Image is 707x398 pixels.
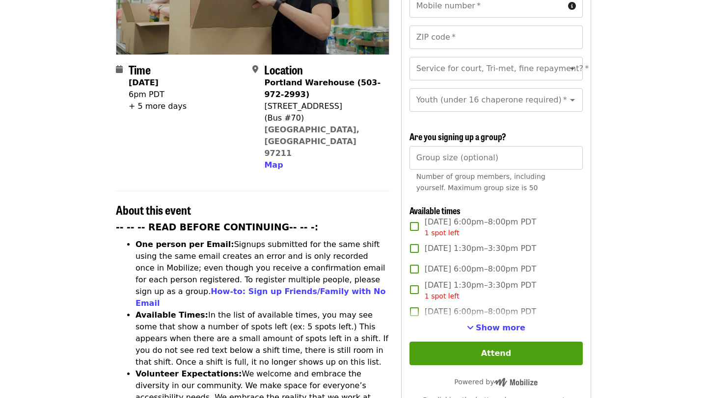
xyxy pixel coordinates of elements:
[264,78,381,99] strong: Portland Warehouse (503-972-2993)
[129,100,187,112] div: + 5 more days
[136,287,386,308] a: How-to: Sign up Friends/Family with No Email
[476,323,525,332] span: Show more
[467,322,525,334] button: See more timeslots
[409,204,461,217] span: Available times
[409,342,583,365] button: Attend
[264,112,381,124] div: (Bus #70)
[136,309,389,368] li: In the list of available times, you may see some that show a number of spots left (ex: 5 spots le...
[264,125,359,158] a: [GEOGRAPHIC_DATA], [GEOGRAPHIC_DATA] 97211
[252,65,258,74] i: map-marker-alt icon
[129,61,151,78] span: Time
[416,173,545,192] span: Number of group members, including yourself. Maximum group size is 50
[568,1,576,11] i: circle-info icon
[425,306,536,318] span: [DATE] 6:00pm–8:00pm PDT
[264,61,303,78] span: Location
[409,130,506,143] span: Are you signing up a group?
[264,100,381,112] div: [STREET_ADDRESS]
[116,201,191,218] span: About this event
[116,65,123,74] i: calendar icon
[409,146,583,170] input: [object Object]
[136,240,234,249] strong: One person per Email:
[454,378,538,386] span: Powered by
[425,243,536,254] span: [DATE] 1:30pm–3:30pm PDT
[409,25,583,49] input: ZIP code
[136,310,208,320] strong: Available Times:
[136,239,389,309] li: Signups submitted for the same shift using the same email creates an error and is only recorded o...
[264,160,283,170] span: Map
[425,292,460,300] span: 1 spot left
[494,378,538,387] img: Powered by Mobilize
[129,89,187,100] div: 6pm PDT
[425,216,536,238] span: [DATE] 6:00pm–8:00pm PDT
[136,369,242,378] strong: Volunteer Expectations:
[425,263,536,275] span: [DATE] 6:00pm–8:00pm PDT
[425,229,460,237] span: 1 spot left
[129,78,159,87] strong: [DATE]
[566,62,579,75] button: Open
[264,159,283,171] button: Map
[116,222,318,232] strong: -- -- -- READ BEFORE CONTINUING-- -- -:
[566,93,579,107] button: Open
[425,279,536,301] span: [DATE] 1:30pm–3:30pm PDT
